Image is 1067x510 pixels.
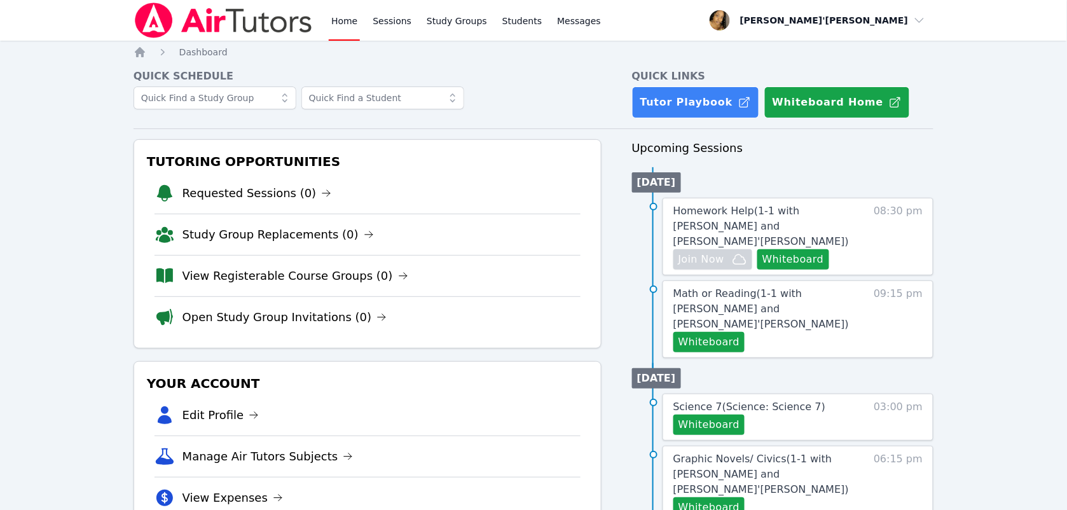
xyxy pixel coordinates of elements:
h4: Quick Schedule [134,69,602,84]
a: Manage Air Tutors Subjects [182,448,354,465]
a: Science 7(Science: Science 7) [673,399,826,415]
a: Graphic Novels/ Civics(1-1 with [PERSON_NAME] and [PERSON_NAME]'[PERSON_NAME]) [673,451,860,497]
nav: Breadcrumb [134,46,934,59]
h3: Your Account [144,372,591,395]
button: Whiteboard Home [764,86,910,118]
a: Edit Profile [182,406,259,424]
input: Quick Find a Study Group [134,86,296,109]
span: Math or Reading ( 1-1 with [PERSON_NAME] and [PERSON_NAME]'[PERSON_NAME] ) [673,287,849,330]
span: Messages [557,15,601,27]
span: Graphic Novels/ Civics ( 1-1 with [PERSON_NAME] and [PERSON_NAME]'[PERSON_NAME] ) [673,453,849,495]
li: [DATE] [632,368,681,389]
span: Science 7 ( Science: Science 7 ) [673,401,826,413]
h3: Tutoring Opportunities [144,150,591,173]
a: Open Study Group Invitations (0) [182,308,387,326]
a: View Registerable Course Groups (0) [182,267,408,285]
button: Whiteboard [673,332,745,352]
a: Tutor Playbook [632,86,759,118]
a: View Expenses [182,489,283,507]
input: Quick Find a Student [301,86,464,109]
a: Math or Reading(1-1 with [PERSON_NAME] and [PERSON_NAME]'[PERSON_NAME]) [673,286,860,332]
a: Dashboard [179,46,228,59]
span: Homework Help ( 1-1 with [PERSON_NAME] and [PERSON_NAME]'[PERSON_NAME] ) [673,205,849,247]
button: Whiteboard [673,415,745,435]
span: Dashboard [179,47,228,57]
a: Requested Sessions (0) [182,184,332,202]
button: Whiteboard [757,249,829,270]
span: 09:15 pm [874,286,923,352]
li: [DATE] [632,172,681,193]
span: 08:30 pm [874,203,923,270]
a: Study Group Replacements (0) [182,226,374,244]
a: Homework Help(1-1 with [PERSON_NAME] and [PERSON_NAME]'[PERSON_NAME]) [673,203,860,249]
h3: Upcoming Sessions [632,139,934,157]
span: 03:00 pm [874,399,923,435]
img: Air Tutors [134,3,313,38]
span: Join Now [678,252,724,267]
h4: Quick Links [632,69,934,84]
button: Join Now [673,249,752,270]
